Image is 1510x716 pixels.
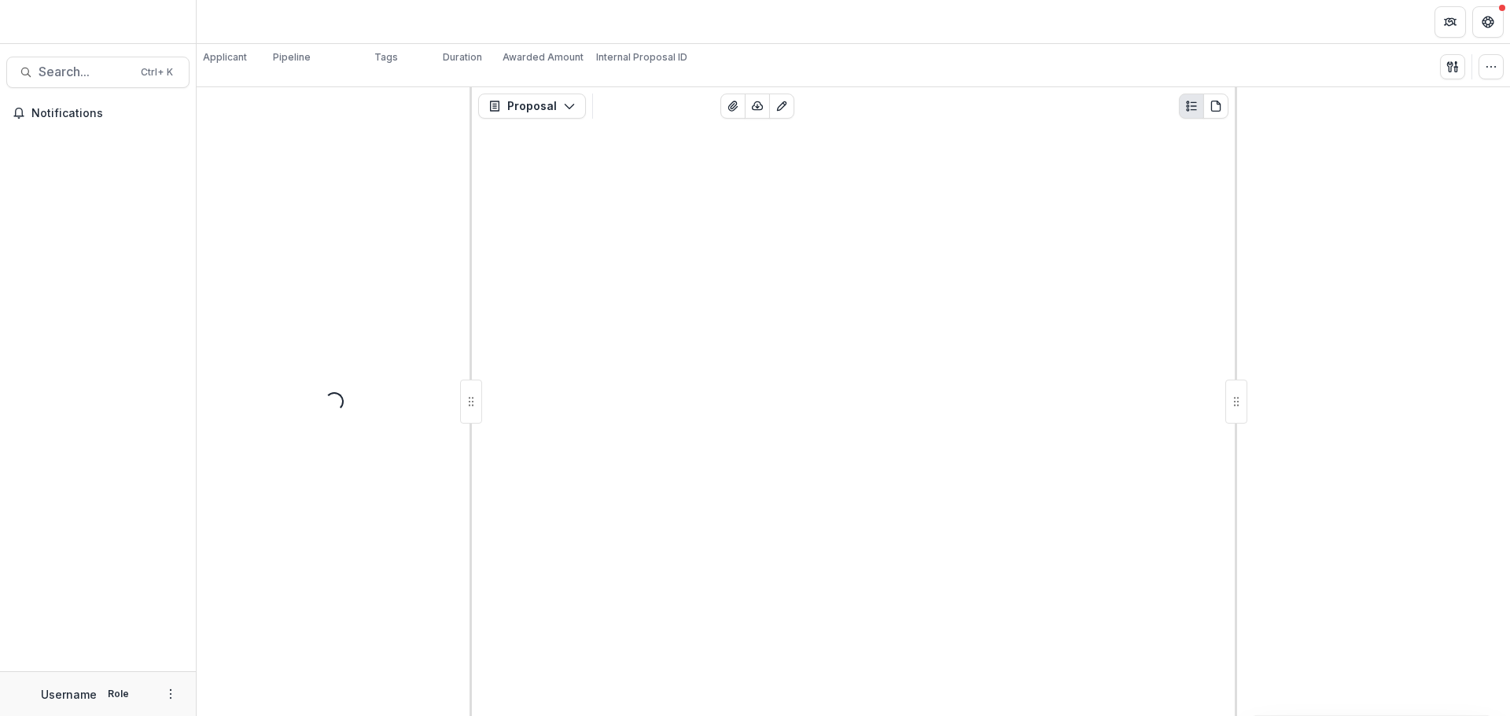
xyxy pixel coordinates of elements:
[769,94,794,119] button: Edit as form
[41,686,97,703] p: Username
[596,50,687,64] p: Internal Proposal ID
[203,50,247,64] p: Applicant
[103,687,134,701] p: Role
[161,685,180,703] button: More
[1434,6,1466,38] button: Partners
[138,64,176,81] div: Ctrl + K
[478,94,586,119] button: Proposal
[1179,94,1204,119] button: Plaintext view
[31,107,183,120] span: Notifications
[273,50,311,64] p: Pipeline
[1203,94,1228,119] button: PDF view
[720,94,746,119] button: View Attached Files
[1472,6,1504,38] button: Get Help
[6,57,190,88] button: Search...
[6,101,190,126] button: Notifications
[443,50,482,64] p: Duration
[39,64,131,79] span: Search...
[374,50,398,64] p: Tags
[503,50,584,64] p: Awarded Amount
